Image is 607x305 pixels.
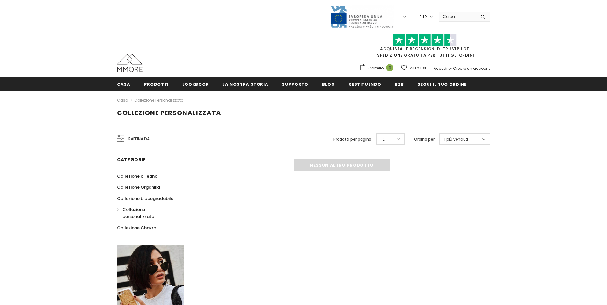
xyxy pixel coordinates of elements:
span: Collezione di legno [117,173,157,179]
a: Wish List [401,62,426,74]
span: Blog [322,81,335,87]
input: Search Site [439,12,476,21]
a: Casa [117,97,128,104]
span: Restituendo [348,81,381,87]
span: or [448,66,452,71]
span: Lookbook [182,81,209,87]
a: Blog [322,77,335,91]
a: Prodotti [144,77,169,91]
a: supporto [282,77,308,91]
span: Raffina da [128,135,150,142]
span: Segui il tuo ordine [417,81,466,87]
span: Carrello [368,65,384,71]
span: Collezione biodegradabile [117,195,173,201]
span: Collezione personalizzata [117,108,221,117]
span: B2B [395,81,404,87]
a: Accedi [434,66,447,71]
span: Collezione Organika [117,184,160,190]
a: Collezione biodegradabile [117,193,173,204]
label: Prodotti per pagina [333,136,371,142]
a: Javni Razpis [330,14,394,19]
a: Casa [117,77,130,91]
span: SPEDIZIONE GRATUITA PER TUTTI GLI ORDINI [359,37,490,58]
a: Lookbook [182,77,209,91]
a: La nostra storia [223,77,268,91]
span: I più venduti [444,136,468,142]
img: Javni Razpis [330,5,394,28]
a: B2B [395,77,404,91]
img: Fidati di Pilot Stars [393,34,457,46]
span: Prodotti [144,81,169,87]
span: EUR [419,14,427,20]
a: Collezione Organika [117,182,160,193]
span: Categorie [117,156,146,163]
span: Wish List [410,65,426,71]
a: Restituendo [348,77,381,91]
a: Carrello 0 [359,63,397,73]
span: 0 [386,64,393,71]
label: Ordina per [414,136,435,142]
a: Acquista le recensioni di TrustPilot [380,46,469,52]
span: Collezione Chakra [117,225,156,231]
a: Collezione di legno [117,171,157,182]
span: 12 [381,136,385,142]
span: Casa [117,81,130,87]
a: Collezione Chakra [117,222,156,233]
span: Collezione personalizzata [122,207,154,220]
a: Collezione personalizzata [117,204,177,222]
span: La nostra storia [223,81,268,87]
a: Creare un account [453,66,490,71]
a: Collezione personalizzata [134,98,184,103]
img: Casi MMORE [117,54,143,72]
a: Segui il tuo ordine [417,77,466,91]
span: supporto [282,81,308,87]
